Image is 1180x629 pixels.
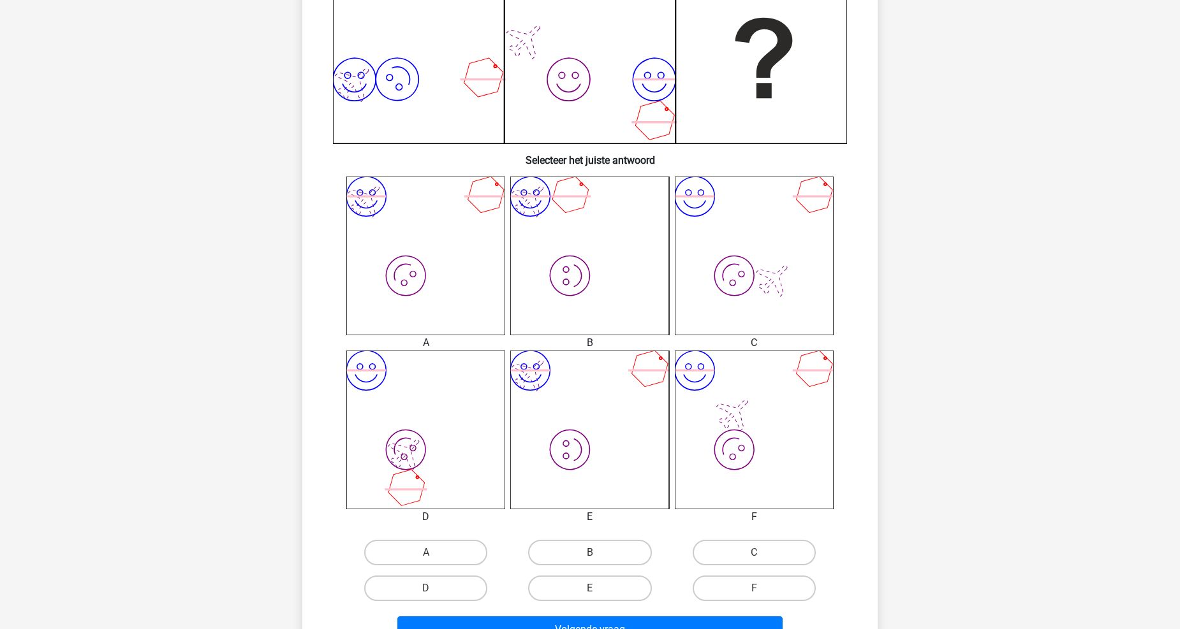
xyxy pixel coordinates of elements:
div: F [665,509,843,524]
div: E [501,509,679,524]
div: D [337,509,515,524]
div: C [665,335,843,351]
label: E [528,575,651,601]
label: C [693,540,816,565]
label: A [364,540,487,565]
label: B [528,540,651,565]
h6: Selecteer het juiste antwoord [323,144,857,166]
label: D [364,575,487,601]
div: B [501,335,679,351]
label: F [693,575,816,601]
div: A [337,335,515,351]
